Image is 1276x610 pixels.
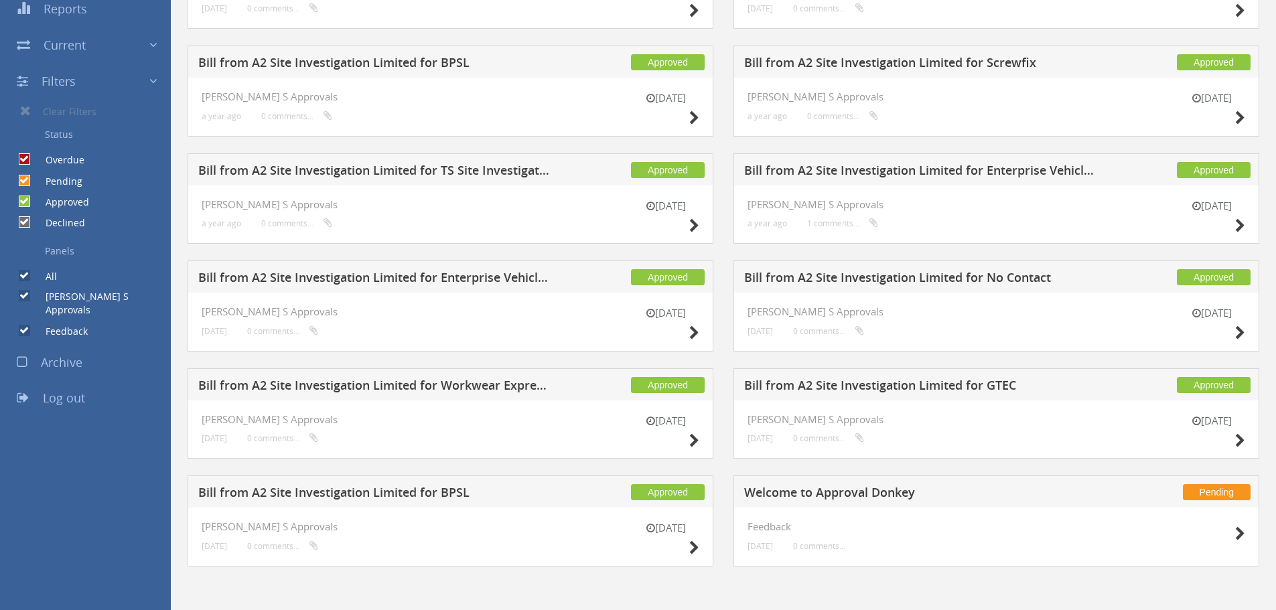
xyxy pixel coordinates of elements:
[10,123,171,146] a: Status
[202,414,699,425] h4: [PERSON_NAME] S Approvals
[198,271,551,288] h5: Bill from A2 Site Investigation Limited for Enterprise Vehicle Hire
[202,306,699,317] h4: [PERSON_NAME] S Approvals
[247,541,318,551] small: 0 comments...
[1178,414,1245,428] small: [DATE]
[202,3,227,13] small: [DATE]
[1177,162,1251,178] span: Approved
[793,541,845,551] small: 0 comments...
[748,433,773,443] small: [DATE]
[247,433,318,443] small: 0 comments...
[32,325,88,338] label: Feedback
[202,541,227,551] small: [DATE]
[202,218,241,228] small: a year ago
[198,56,551,73] h5: Bill from A2 Site Investigation Limited for BPSL
[43,390,85,406] span: Log out
[744,486,1097,503] h5: Welcome to Approval Donkey
[744,164,1097,181] h5: Bill from A2 Site Investigation Limited for Enterprise Vehicle Hire
[202,433,227,443] small: [DATE]
[247,3,318,13] small: 0 comments...
[1178,199,1245,213] small: [DATE]
[748,541,773,551] small: [DATE]
[748,91,1245,102] h4: [PERSON_NAME] S Approvals
[1178,306,1245,320] small: [DATE]
[32,175,82,188] label: Pending
[1183,484,1251,500] span: Pending
[198,379,551,396] h5: Bill from A2 Site Investigation Limited for Workwear Express Ltd
[807,111,878,121] small: 0 comments...
[10,240,171,262] a: Panels
[632,521,699,535] small: [DATE]
[744,56,1097,73] h5: Bill from A2 Site Investigation Limited for Screwfix
[631,269,705,285] span: Approved
[631,484,705,500] span: Approved
[748,199,1245,210] h4: [PERSON_NAME] S Approvals
[41,354,82,370] span: Archive
[44,37,86,53] span: Current
[202,199,699,210] h4: [PERSON_NAME] S Approvals
[42,73,76,89] span: Filters
[748,306,1245,317] h4: [PERSON_NAME] S Approvals
[202,91,699,102] h4: [PERSON_NAME] S Approvals
[793,433,864,443] small: 0 comments...
[748,326,773,336] small: [DATE]
[198,486,551,503] h5: Bill from A2 Site Investigation Limited for BPSL
[10,99,171,123] a: Clear Filters
[748,111,787,121] small: a year ago
[631,54,705,70] span: Approved
[632,414,699,428] small: [DATE]
[44,1,87,17] span: Reports
[793,326,864,336] small: 0 comments...
[632,199,699,213] small: [DATE]
[744,271,1097,288] h5: Bill from A2 Site Investigation Limited for No Contact
[1177,269,1251,285] span: Approved
[32,216,85,230] label: Declined
[1177,54,1251,70] span: Approved
[32,270,57,283] label: All
[32,153,84,167] label: Overdue
[807,218,878,228] small: 1 comments...
[1178,91,1245,105] small: [DATE]
[744,379,1097,396] h5: Bill from A2 Site Investigation Limited for GTEC
[32,196,89,209] label: Approved
[198,164,551,181] h5: Bill from A2 Site Investigation Limited for TS Site Investigation Ltd
[261,111,332,121] small: 0 comments...
[202,326,227,336] small: [DATE]
[261,218,332,228] small: 0 comments...
[202,111,241,121] small: a year ago
[631,377,705,393] span: Approved
[202,521,699,532] h4: [PERSON_NAME] S Approvals
[631,162,705,178] span: Approved
[632,306,699,320] small: [DATE]
[748,521,1245,532] h4: Feedback
[32,290,171,317] label: [PERSON_NAME] S Approvals
[748,414,1245,425] h4: [PERSON_NAME] S Approvals
[1177,377,1251,393] span: Approved
[748,3,773,13] small: [DATE]
[748,218,787,228] small: a year ago
[247,326,318,336] small: 0 comments...
[632,91,699,105] small: [DATE]
[793,3,864,13] small: 0 comments...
